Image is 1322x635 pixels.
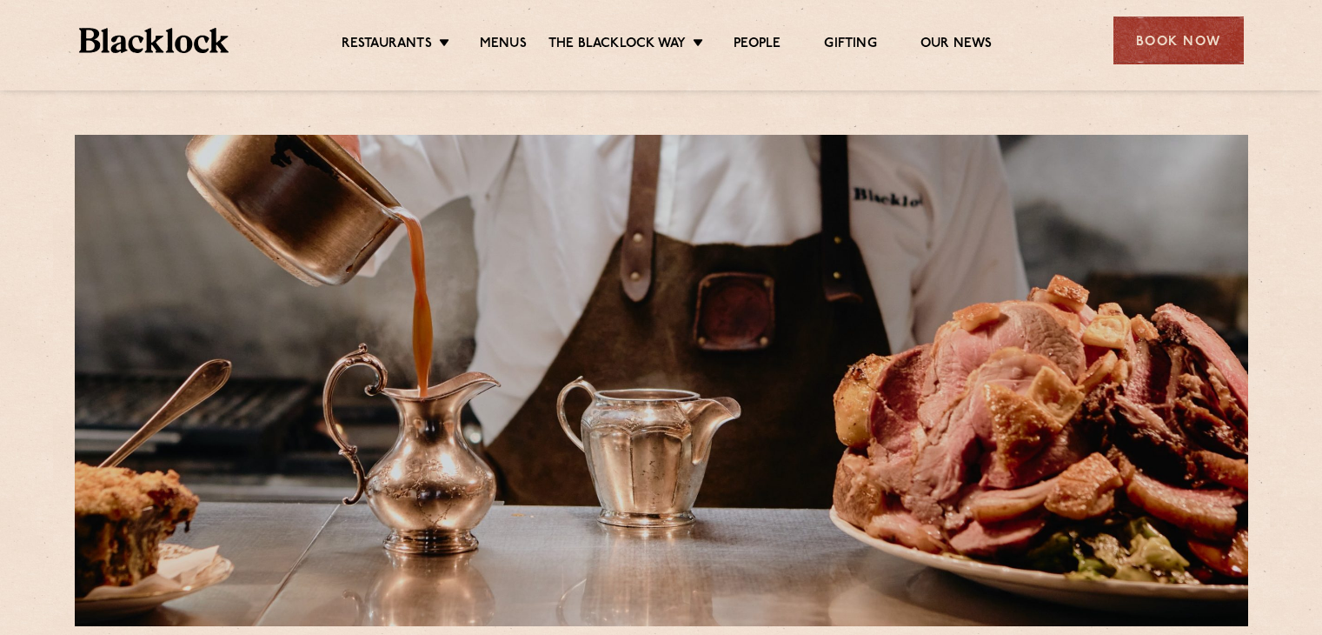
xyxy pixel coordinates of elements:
a: Restaurants [342,36,432,55]
a: Gifting [824,36,876,55]
a: Our News [920,36,993,55]
div: Book Now [1113,17,1244,64]
a: The Blacklock Way [548,36,686,55]
img: BL_Textured_Logo-footer-cropped.svg [79,28,229,53]
a: Menus [480,36,527,55]
a: People [734,36,781,55]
